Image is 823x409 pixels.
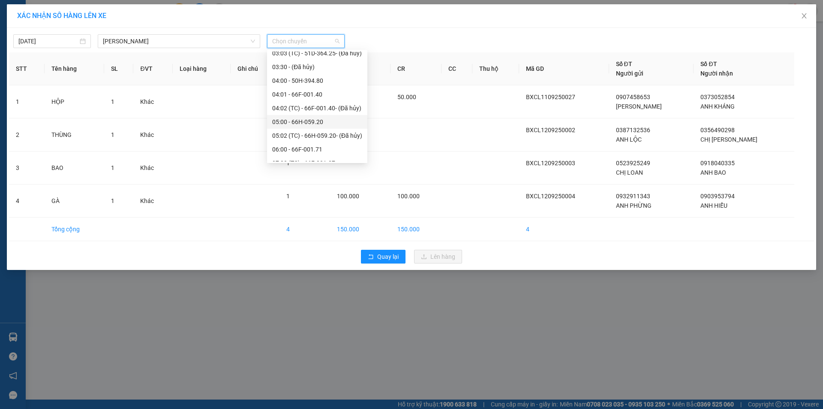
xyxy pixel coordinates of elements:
th: ĐVT [133,52,172,85]
span: BXCL1209250002 [526,127,575,133]
span: 1 [111,164,114,171]
span: 1 [111,197,114,204]
th: CC [442,52,472,85]
th: SL [104,52,133,85]
div: ANH BAO [82,27,169,37]
span: XÁC NHẬN SỐ HÀNG LÊN XE [17,12,106,20]
span: close [801,12,808,19]
td: Tổng cộng [45,218,105,241]
div: 04:02 (TC) - 66F-001.40 - (Đã hủy) [272,103,362,113]
span: 1 [286,160,290,167]
span: 0356490298 [700,127,735,133]
span: Người nhận [700,70,733,77]
span: 0903953794 [700,193,735,200]
span: Người gửi [616,70,643,77]
span: 0387132536 [616,127,650,133]
td: 4 [519,218,609,241]
td: THÙNG [45,118,105,151]
th: CR [390,52,442,85]
span: Gửi: [7,8,21,17]
div: BX [PERSON_NAME] [7,7,76,28]
span: CHỊ LOAN [616,169,643,176]
span: 0523925249 [616,160,650,167]
span: 1 [111,131,114,138]
div: 05:02 (TC) - 66H-059.20 - (Đã hủy) [272,131,362,140]
span: 0907458653 [616,94,650,100]
td: 150.000 [330,218,390,241]
td: BAO [45,151,105,185]
span: Cao Lãnh - Hồ Chí Minh [103,35,255,48]
td: Khác [133,151,172,185]
th: Ghi chú [231,52,279,85]
span: Nhận: [82,7,102,16]
span: 100.000 [337,193,359,200]
span: [PERSON_NAME] [616,103,662,110]
span: BXCL1109250027 [526,94,575,100]
div: 05:00 - 66H-059.20 [272,117,362,127]
div: 04:01 - 66F-001.40 [272,90,362,99]
span: CHỊ [PERSON_NAME] [700,136,757,143]
span: 1 [111,98,114,105]
span: 0932911343 [616,193,650,200]
th: STT [9,52,45,85]
th: Thu hộ [472,52,520,85]
span: BXCL1209250003 [526,160,575,167]
td: Khác [133,185,172,218]
td: 3 [9,151,45,185]
span: DĐ: [7,55,20,64]
button: rollbackQuay lại [361,250,405,264]
th: Loại hàng [173,52,231,85]
span: Số ĐT [700,61,717,67]
span: rollback [368,254,374,261]
span: BXCL1209250004 [526,193,575,200]
span: down [250,39,255,44]
div: 0523925249 [7,38,76,50]
span: Quay lại [377,252,399,261]
span: ANH HIẾU [700,202,727,209]
span: Chọn chuyến [272,35,339,48]
span: 50.000 [397,94,416,100]
span: 1 [286,193,290,200]
th: Mã GD [519,52,609,85]
button: Close [792,4,816,28]
td: 1 [9,85,45,118]
td: Khác [133,85,172,118]
div: 04:00 - 50H-394.80 [272,76,362,85]
td: 4 [9,185,45,218]
td: 2 [9,118,45,151]
span: Số ĐT [616,61,632,67]
div: 0918040335 [82,37,169,49]
button: uploadLên hàng [414,250,462,264]
div: 03:30 - (Đã hủy) [272,62,362,72]
div: [GEOGRAPHIC_DATA] [82,7,169,27]
td: 4 [279,218,330,241]
span: 0373052854 [700,94,735,100]
span: 100.000 [397,193,420,200]
span: ANH BAO [700,169,726,176]
span: 0918040335 [700,160,735,167]
span: ANH PHỪNG [616,202,652,209]
div: CHỊ LOAN [7,28,76,38]
td: GÀ [45,185,105,218]
th: Tên hàng [45,52,105,85]
div: 03:03 (TC) - 51D-364.25 - (Đã hủy) [272,48,362,58]
div: 07:00 (TC) - 66F-001.27 [272,158,362,168]
span: UB MỸ HỘI [7,50,58,80]
div: 06:00 - 66F-001.71 [272,145,362,154]
span: ANH LỘC [616,136,642,143]
input: 11/09/2025 [18,36,78,46]
td: 150.000 [390,218,442,241]
span: ANH KHÁNG [700,103,735,110]
td: HỘP [45,85,105,118]
td: Khác [133,118,172,151]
